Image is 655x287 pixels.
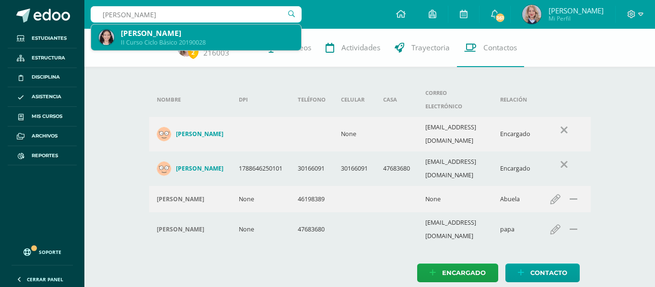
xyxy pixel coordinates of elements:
a: [PERSON_NAME] [157,127,223,141]
div: [PERSON_NAME] [121,28,293,38]
span: Trayectoria [411,43,450,53]
a: Estudiantes [8,29,77,48]
div: II Curso Ciclo Básico 20190028 [121,38,293,46]
span: Mis cursos [32,113,62,120]
a: Encargado [417,264,498,282]
img: 7a3eb46a8b1c3968bc78a15e5a7f4f52.png [99,30,114,45]
td: 30166091 [290,151,333,186]
img: 2e30c86dc7901d1a2222146a2e044db6.png [157,161,171,176]
span: Actividades [341,43,380,53]
th: Teléfono [290,82,333,117]
th: Correo electrónico [418,82,492,117]
a: Estructura [8,48,77,68]
span: [PERSON_NAME] [549,6,604,15]
a: Trayectoria [387,29,457,67]
span: Encargado [442,264,486,282]
th: Casa [375,82,418,117]
th: Celular [333,82,375,117]
a: Disciplina [8,68,77,88]
td: 30166091 [333,151,375,186]
h4: [PERSON_NAME] [157,195,204,203]
span: 361 [495,12,505,23]
td: None [418,186,492,212]
h4: [PERSON_NAME] [157,226,204,233]
td: None [231,186,290,212]
span: Mi Perfil [549,14,604,23]
a: Soporte [12,239,73,263]
td: 47683680 [375,151,418,186]
td: papa [492,212,538,247]
th: DPI [231,82,290,117]
td: None [333,117,375,151]
span: Estructura [32,54,65,62]
h4: [PERSON_NAME] [176,165,223,172]
a: Archivos [8,126,77,146]
td: None [231,212,290,247]
td: [EMAIL_ADDRESS][DOMAIN_NAME] [418,117,492,151]
span: Reportes [32,152,58,160]
input: Busca un usuario... [91,6,302,23]
span: Asistencia [32,93,61,101]
img: 93377adddd9ef611e210f3399aac401b.png [522,5,541,24]
td: 47683680 [290,212,333,247]
span: Archivos [32,132,58,140]
span: Cerrar panel [27,276,63,283]
span: Contacto [530,264,567,282]
a: Asistencia [8,87,77,107]
a: Reportes [8,146,77,166]
td: 1788646250101 [231,151,290,186]
h4: [PERSON_NAME] [176,130,223,138]
div: Elba Violeta Figueroa Alvarez [157,195,223,203]
th: Nombre [149,82,231,117]
td: [EMAIL_ADDRESS][DOMAIN_NAME] [418,212,492,247]
span: Soporte [39,249,61,255]
span: Contactos [483,43,517,53]
img: 2d0692499ea0094d75c797f9243bc4eb.png [157,127,171,141]
td: Encargado [492,151,538,186]
a: [PERSON_NAME] [157,161,223,176]
a: Actividades [318,29,387,67]
a: Contacto [505,264,580,282]
a: 216003 [203,48,229,58]
a: Contactos [457,29,524,67]
span: 2 [188,46,199,58]
td: Abuela [492,186,538,212]
td: [EMAIL_ADDRESS][DOMAIN_NAME] [418,151,492,186]
a: Mis cursos [8,107,77,126]
td: 46198389 [290,186,333,212]
span: Disciplina [32,73,60,81]
span: Estudiantes [32,34,67,42]
div: Francisco Piloña [157,226,223,233]
th: Relación [492,82,538,117]
td: Encargado [492,117,538,151]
